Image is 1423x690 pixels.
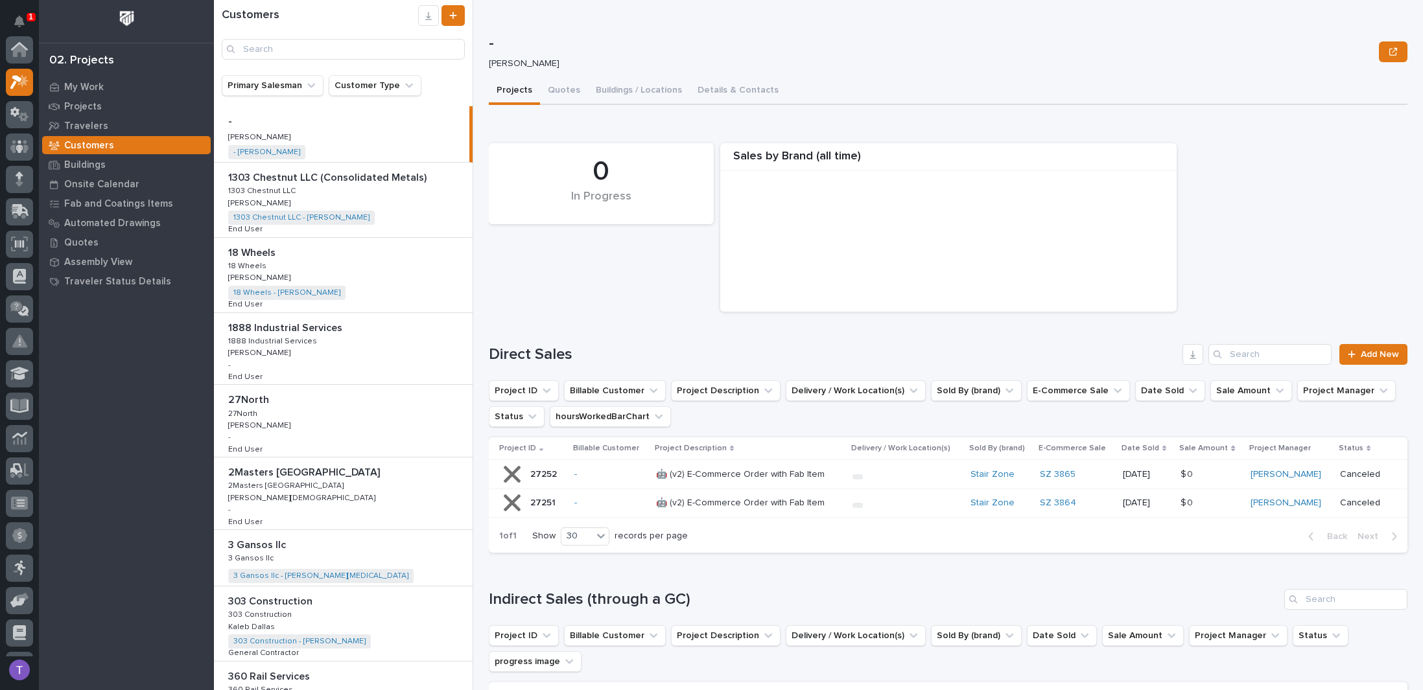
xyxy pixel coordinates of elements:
p: 1 [29,12,33,21]
p: - [228,361,231,370]
p: 1888 Industrial Services [228,334,320,346]
button: Project ID [489,625,559,646]
p: [PERSON_NAME] [228,419,293,430]
tr: 2725127251 - 🤖 (v2) E-Commerce Order with Fab Item🤖 (v2) E-Commerce Order with Fab Item Stair Zon... [489,489,1407,517]
h1: Customers [222,8,418,23]
p: Kaleb Dallas [228,620,277,632]
button: Customer Type [329,75,421,96]
button: Delivery / Work Location(s) [786,625,926,646]
p: 18 Wheels [228,259,269,271]
p: 303 Construction [228,608,294,619]
a: Customers [39,135,214,155]
button: Date Sold [1027,625,1097,646]
div: Search [1208,344,1332,365]
p: 2Masters [GEOGRAPHIC_DATA] [228,479,346,490]
a: Fab and Coatings Items [39,194,214,213]
p: Status [1339,441,1363,455]
div: Sales by Brand (all time) [720,150,1177,171]
a: 3 Gansos llc - [PERSON_NAME][MEDICAL_DATA] [233,571,408,581]
p: 🤖 (v2) E-Commerce Order with Fab Item [656,495,827,509]
span: Back [1319,531,1347,542]
a: Projects [39,97,214,116]
p: - [489,34,1374,53]
button: Date Sold [1135,380,1205,401]
a: 2Masters [GEOGRAPHIC_DATA]2Masters [GEOGRAPHIC_DATA] 2Masters [GEOGRAPHIC_DATA]2Masters [GEOGRAPH... [214,457,473,530]
p: 18 Wheels [228,244,278,259]
a: - [574,498,577,509]
p: Project ID [499,441,536,455]
a: - [PERSON_NAME] [233,148,300,157]
a: Quotes [39,233,214,252]
a: Travelers [39,116,214,135]
p: Canceled [1340,498,1387,509]
p: E-Commerce Sale [1039,441,1106,455]
a: 18 Wheels18 Wheels 18 Wheels18 Wheels [PERSON_NAME][PERSON_NAME] 18 Wheels - [PERSON_NAME] End Us... [214,238,473,313]
p: 27North [228,391,272,406]
a: 1888 Industrial Services1888 Industrial Services 1888 Industrial Services1888 Industrial Services... [214,313,473,385]
p: [DATE] [1123,469,1170,480]
p: 2Masters [GEOGRAPHIC_DATA] [228,464,382,479]
a: 303 Construction303 Construction 303 Construction303 Construction Kaleb DallasKaleb Dallas 303 Co... [214,586,473,661]
p: Travelers [64,121,108,132]
a: 303 Construction - [PERSON_NAME] [233,637,366,646]
button: users-avatar [6,656,33,684]
p: $ 0 [1181,466,1195,480]
a: Buildings [39,155,214,174]
button: Project Description [671,380,781,401]
button: Sold By (brand) [931,380,1022,401]
p: End User [228,515,265,527]
div: Search [1284,589,1407,610]
p: 27252 [530,466,559,480]
p: 360 Rail Services [228,668,312,683]
p: 1888 Industrial Services [228,319,345,334]
button: Next [1352,531,1407,542]
p: End User [228,443,265,454]
div: 30 [561,529,593,543]
p: - [228,505,231,514]
a: 27North27North 27North27North [PERSON_NAME][PERSON_NAME] -End UserEnd User [214,385,473,457]
p: Date Sold [1122,441,1159,455]
a: [PERSON_NAME] [1251,469,1321,480]
span: Add New [1361,350,1399,359]
button: Sold By (brand) [931,625,1022,646]
p: Sold By (brand) [969,441,1025,455]
p: [PERSON_NAME] [228,130,293,142]
p: - [228,433,231,442]
button: Billable Customer [564,380,666,401]
button: Quotes [540,78,588,105]
button: Status [489,406,545,427]
p: Onsite Calendar [64,179,139,190]
div: In Progress [511,190,692,217]
p: 3 Gansos llc [228,551,276,563]
input: Search [222,39,465,60]
p: Show [532,531,556,542]
button: Back [1298,531,1352,542]
a: Onsite Calendar [39,174,214,194]
p: 🤖 (v2) E-Commerce Order with Fab Item [656,466,827,480]
p: Project Manager [1249,441,1311,455]
a: 1303 Chestnut LLC - [PERSON_NAME] [233,213,370,222]
p: Traveler Status Details [64,276,171,288]
a: Add New [1339,344,1407,365]
h1: Direct Sales [489,345,1177,364]
p: [DATE] [1123,498,1170,509]
a: [PERSON_NAME] [1251,498,1321,509]
p: 3 Gansos llc [228,536,288,551]
p: Delivery / Work Location(s) [851,441,950,455]
a: Stair Zone [970,469,1015,480]
p: 303 Construction [228,593,315,608]
p: [PERSON_NAME] [489,58,1369,69]
p: $ 0 [1181,495,1195,509]
button: hoursWorkedBarChart [550,406,671,427]
a: 1303 Chestnut LLC (Consolidated Metals)1303 Chestnut LLC (Consolidated Metals) 1303 Chestnut LLC1... [214,163,473,238]
p: End User [228,370,265,382]
p: End User [228,222,265,234]
button: Status [1293,625,1348,646]
tr: 2725227252 - 🤖 (v2) E-Commerce Order with Fab Item🤖 (v2) E-Commerce Order with Fab Item Stair Zon... [489,460,1407,489]
p: 1303 Chestnut LLC [228,184,298,196]
a: 18 Wheels - [PERSON_NAME] [233,288,340,297]
p: Quotes [64,237,99,249]
a: Automated Drawings [39,213,214,233]
a: Stair Zone [970,498,1015,509]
